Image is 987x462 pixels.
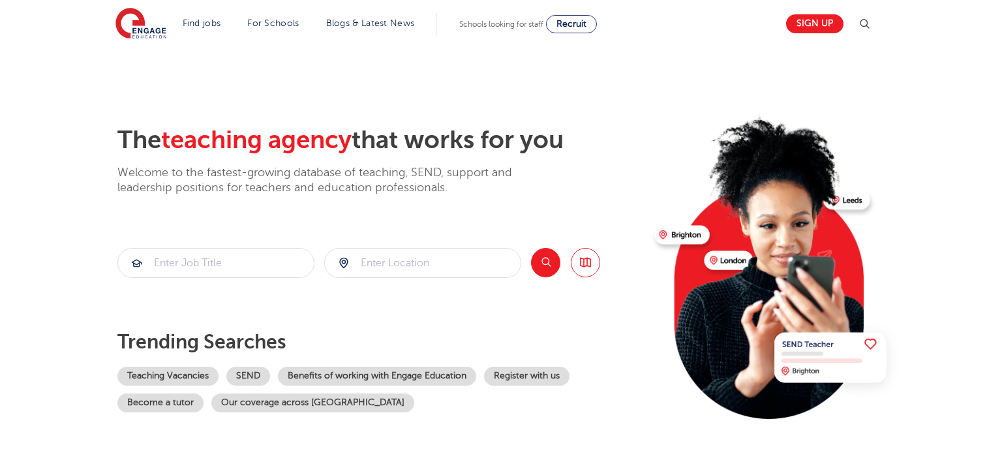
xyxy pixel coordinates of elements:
a: Benefits of working with Engage Education [278,367,476,386]
a: Recruit [546,15,597,33]
span: teaching agency [161,126,352,154]
a: Our coverage across [GEOGRAPHIC_DATA] [211,393,414,412]
a: For Schools [247,18,299,28]
span: Recruit [556,19,586,29]
p: Trending searches [117,330,644,354]
h2: The that works for you [117,125,644,155]
a: Find jobs [183,18,221,28]
input: Submit [325,249,521,277]
input: Submit [118,249,314,277]
a: Register with us [484,367,569,386]
div: Submit [324,248,521,278]
div: Submit [117,248,314,278]
a: Become a tutor [117,393,204,412]
a: Blogs & Latest News [326,18,415,28]
img: Engage Education [115,8,166,40]
p: Welcome to the fastest-growing database of teaching, SEND, support and leadership positions for t... [117,165,548,196]
a: Sign up [786,14,843,33]
button: Search [531,248,560,277]
a: Teaching Vacancies [117,367,219,386]
span: Schools looking for staff [459,20,543,29]
a: SEND [226,367,270,386]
